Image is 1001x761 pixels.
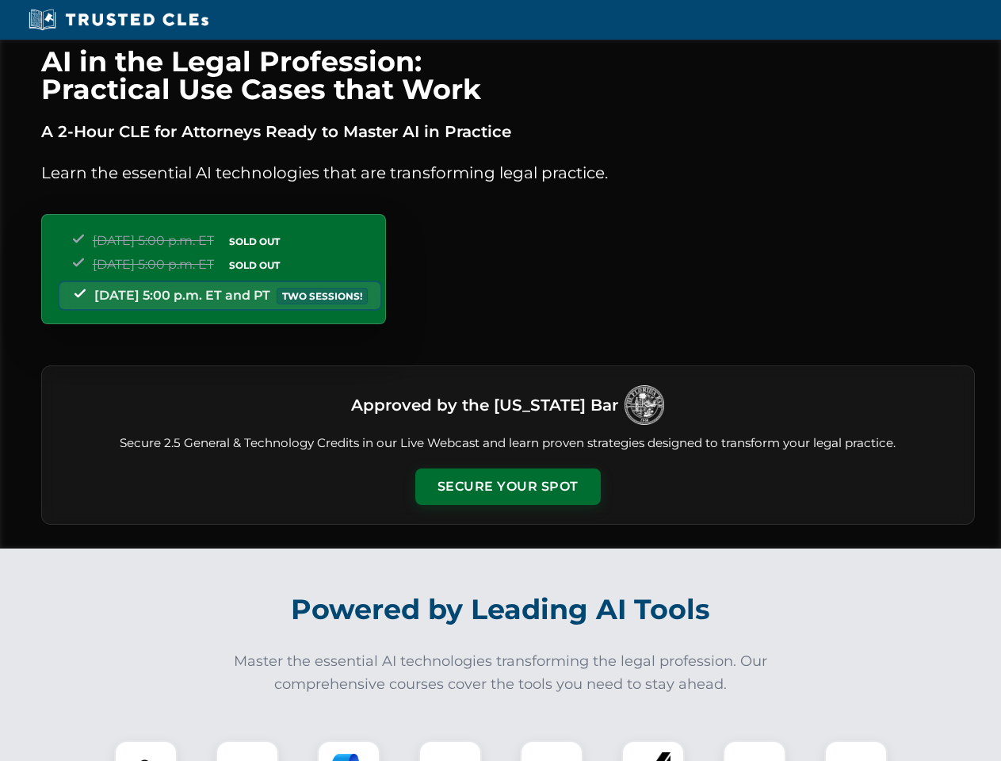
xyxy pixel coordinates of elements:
button: Secure Your Spot [415,468,601,505]
span: SOLD OUT [224,233,285,250]
h3: Approved by the [US_STATE] Bar [351,391,618,419]
span: [DATE] 5:00 p.m. ET [93,233,214,248]
p: A 2-Hour CLE for Attorneys Ready to Master AI in Practice [41,119,975,144]
span: SOLD OUT [224,257,285,273]
img: Trusted CLEs [24,8,213,32]
h2: Powered by Leading AI Tools [62,582,940,637]
h1: AI in the Legal Profession: Practical Use Cases that Work [41,48,975,103]
p: Master the essential AI technologies transforming the legal profession. Our comprehensive courses... [224,650,778,696]
img: Logo [625,385,664,425]
p: Learn the essential AI technologies that are transforming legal practice. [41,160,975,185]
p: Secure 2.5 General & Technology Credits in our Live Webcast and learn proven strategies designed ... [61,434,955,453]
span: [DATE] 5:00 p.m. ET [93,257,214,272]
